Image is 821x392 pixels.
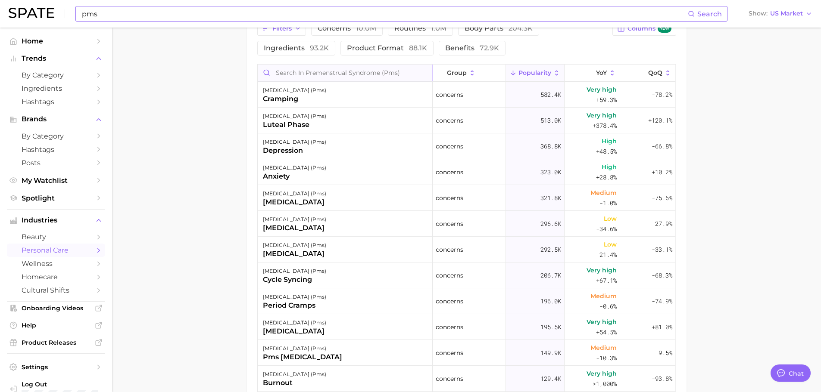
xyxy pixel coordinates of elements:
[263,163,326,173] div: [MEDICAL_DATA] (pms)
[596,353,617,363] span: -10.3%
[465,25,533,32] span: body parts
[263,111,326,121] div: [MEDICAL_DATA] (pms)
[540,348,561,358] span: 149.9k
[436,373,463,384] span: concerns
[22,216,91,224] span: Industries
[540,219,561,229] span: 296.6k
[263,120,326,130] div: luteal phase
[7,113,105,126] button: Brands
[599,198,617,208] span: -1.0%
[770,11,803,16] span: US Market
[22,273,91,281] span: homecare
[436,219,463,229] span: concerns
[652,270,672,281] span: -68.3%
[22,363,91,371] span: Settings
[263,343,342,354] div: [MEDICAL_DATA] (pms)
[263,85,326,96] div: [MEDICAL_DATA] (pms)
[697,10,722,18] span: Search
[22,115,91,123] span: Brands
[22,55,91,62] span: Trends
[540,373,561,384] span: 129.4k
[263,145,326,156] div: depression
[7,302,105,315] a: Onboarding Videos
[447,69,467,76] span: group
[7,82,105,95] a: Ingredients
[7,34,105,48] a: Home
[263,352,342,362] div: pms [MEDICAL_DATA]
[356,24,376,32] span: 10.0m
[436,348,463,358] span: concerns
[22,194,91,202] span: Spotlight
[22,37,91,45] span: Home
[602,162,617,172] span: High
[22,176,91,185] span: My Watchlist
[258,314,676,340] button: [MEDICAL_DATA] (pms)[MEDICAL_DATA]concerns195.5kVery high+54.5%+81.0%
[22,321,91,329] span: Help
[652,167,672,177] span: +10.2%
[263,326,326,336] div: [MEDICAL_DATA]
[258,366,676,392] button: [MEDICAL_DATA] (pms)burnoutconcerns129.4kVery high>1,000%-93.8%
[612,21,676,36] button: Columnsnew
[81,6,688,21] input: Search here for a brand, industry, or ingredient
[749,11,768,16] span: Show
[9,8,54,18] img: SPATE
[22,380,109,388] span: Log Out
[509,24,533,32] span: 204.3k
[540,115,561,126] span: 513.0k
[596,250,617,260] span: -21.4%
[22,304,91,312] span: Onboarding Videos
[7,284,105,297] a: cultural shifts
[436,115,463,126] span: concerns
[258,133,676,159] button: [MEDICAL_DATA] (pms)depressionconcerns368.8kHigh+48.5%-66.8%
[436,167,463,177] span: concerns
[436,141,463,151] span: concerns
[587,368,617,379] span: Very high
[599,301,617,312] span: -0.6%
[7,156,105,170] a: Posts
[7,52,105,65] button: Trends
[263,292,326,302] div: [MEDICAL_DATA] (pms)
[652,90,672,100] span: -78.2%
[506,65,565,81] button: Popularity
[258,262,676,288] button: [MEDICAL_DATA] (pms)cycle syncingconcerns206.7kVery high+67.1%-68.3%
[590,343,617,353] span: Medium
[22,71,91,79] span: by Category
[257,21,306,36] button: Filters
[540,296,561,306] span: 196.0k
[7,191,105,205] a: Spotlight
[318,25,376,32] span: concerns
[587,84,617,95] span: Very high
[7,230,105,244] a: beauty
[258,108,676,133] button: [MEDICAL_DATA] (pms)luteal phaseconcerns513.0kVery high+378.4%+120.1%
[596,172,617,182] span: +28.8%
[22,339,91,346] span: Product Releases
[627,25,671,33] span: Columns
[263,266,326,276] div: [MEDICAL_DATA] (pms)
[587,265,617,275] span: Very high
[7,214,105,227] button: Industries
[7,257,105,270] a: wellness
[7,68,105,82] a: by Category
[22,145,91,154] span: Hashtags
[596,146,617,157] span: +48.5%
[648,115,672,126] span: +120.1%
[263,378,326,388] div: burnout
[258,211,676,237] button: [MEDICAL_DATA] (pms)[MEDICAL_DATA]concerns296.6kLow-34.6%-27.9%
[263,369,326,380] div: [MEDICAL_DATA] (pms)
[596,224,617,234] span: -34.6%
[540,193,561,203] span: 321.8k
[7,174,105,187] a: My Watchlist
[263,223,326,233] div: [MEDICAL_DATA]
[436,244,463,255] span: concerns
[604,213,617,224] span: Low
[540,90,561,100] span: 582.4k
[565,65,620,81] button: YoY
[540,167,561,177] span: 323.0k
[655,348,672,358] span: -9.5%
[596,275,617,286] span: +67.1%
[652,193,672,203] span: -75.6%
[22,132,91,140] span: by Category
[648,69,662,76] span: QoQ
[263,94,326,104] div: cramping
[540,270,561,281] span: 206.7k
